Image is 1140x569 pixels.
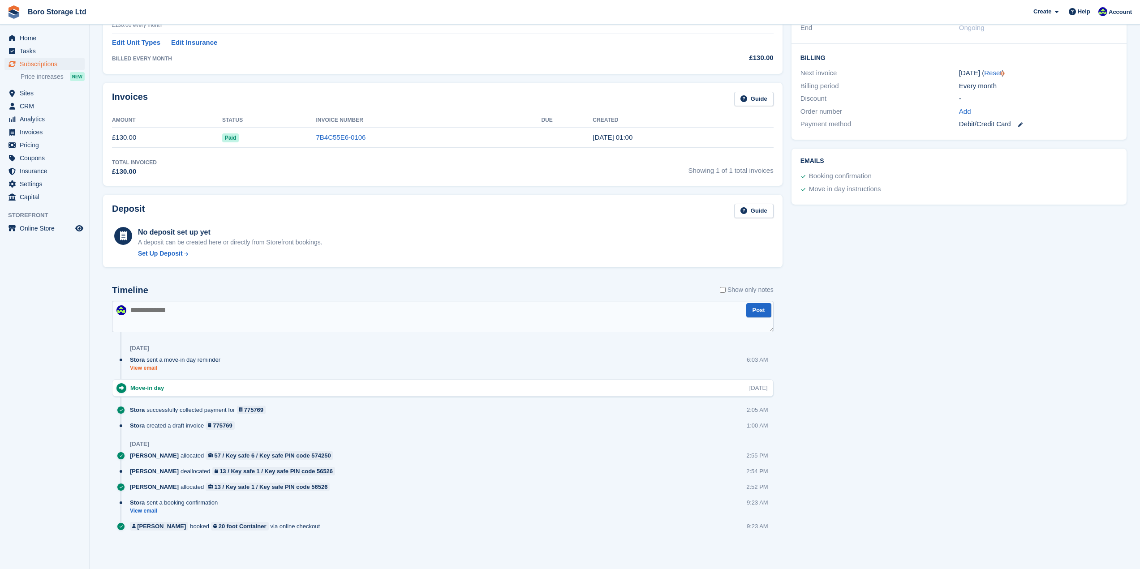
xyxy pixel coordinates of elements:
div: 57 / Key safe 6 / Key safe PIN code 574250 [215,451,331,460]
h2: Invoices [112,92,148,107]
span: Paid [222,133,239,142]
h2: Timeline [112,285,148,295]
h2: Billing [800,53,1118,62]
div: Tooltip anchor [998,69,1007,77]
div: 2:05 AM [747,406,768,414]
div: booked via online checkout [130,522,324,530]
span: Invoices [20,126,73,138]
div: - [959,94,1118,104]
div: deallocated [130,467,340,475]
a: menu [4,165,85,177]
div: 13 / Key safe 1 / Key safe PIN code 56526 [215,483,328,491]
div: End [800,23,959,33]
span: Coupons [20,152,73,164]
div: Every month [959,81,1118,91]
span: Settings [20,178,73,190]
div: [PERSON_NAME] [137,522,186,530]
a: menu [4,139,85,151]
div: 1:00 AM [747,421,768,430]
a: View email [130,364,225,372]
th: Status [222,113,316,128]
div: £130.00 [650,53,774,63]
span: Sites [20,87,73,99]
a: [PERSON_NAME] [130,522,188,530]
span: Subscriptions [20,58,73,70]
img: Tobie Hillier [1098,7,1107,16]
span: [PERSON_NAME] [130,467,179,475]
span: Create [1033,7,1051,16]
a: 775769 [206,421,235,430]
label: Show only notes [720,285,774,295]
a: 20 foot Container [211,522,269,530]
div: sent a booking confirmation [130,498,222,507]
div: 20 foot Container [219,522,267,530]
span: Showing 1 of 1 total invoices [688,158,774,177]
img: Tobie Hillier [116,305,126,315]
th: Due [541,113,593,128]
th: Amount [112,113,222,128]
th: Created [593,113,773,128]
span: Stora [130,406,145,414]
span: Pricing [20,139,73,151]
div: [DATE] [130,345,149,352]
div: Payment method [800,119,959,129]
div: 775769 [244,406,263,414]
h2: Deposit [112,204,145,218]
span: Ongoing [959,24,985,31]
span: CRM [20,100,73,112]
span: Tasks [20,45,73,57]
a: Edit Unit Types [112,38,160,48]
a: menu [4,58,85,70]
div: Debit/Credit Card [959,119,1118,129]
span: Capital [20,191,73,203]
div: 9:23 AM [747,498,768,507]
div: Total Invoiced [112,158,157,167]
div: 6:03 AM [747,355,768,364]
div: No deposit set up yet [138,227,323,238]
input: Show only notes [720,285,726,295]
img: stora-icon-8386f47178a22dfd0bd8f6a31ec36ba5ce8667c1dd55bd0f319d3a0aa187defe.svg [7,5,21,19]
div: 2:52 PM [746,483,768,491]
span: Stora [130,498,145,507]
a: 7B4C55E6-0106 [316,133,366,141]
div: [DATE] ( ) [959,68,1118,78]
a: menu [4,32,85,44]
a: menu [4,100,85,112]
a: menu [4,178,85,190]
div: sent a move-in day reminder [130,355,225,364]
div: Order number [800,107,959,117]
a: Guide [734,92,774,107]
div: £130.00 [112,167,157,177]
div: [DATE] [749,384,768,392]
a: Reset [984,69,1002,77]
span: Price increases [21,73,64,81]
p: A deposit can be created here or directly from Storefront bookings. [138,238,323,247]
a: menu [4,152,85,164]
span: [PERSON_NAME] [130,451,179,460]
a: 775769 [237,406,266,414]
a: menu [4,126,85,138]
span: Online Store [20,222,73,235]
td: £130.00 [112,128,222,148]
div: 9:23 AM [747,522,768,530]
span: Analytics [20,113,73,125]
div: Move in day instructions [809,184,881,195]
span: Stora [130,355,145,364]
div: £130.00 every month [112,21,650,29]
span: Insurance [20,165,73,177]
div: 775769 [213,421,232,430]
div: BILLED EVERY MONTH [112,55,650,63]
a: Preview store [74,223,85,234]
span: Help [1078,7,1090,16]
div: Booking confirmation [809,171,872,182]
a: 57 / Key safe 6 / Key safe PIN code 574250 [206,451,333,460]
a: Add [959,107,971,117]
div: created a draft invoice [130,421,239,430]
div: allocated [130,451,338,460]
span: Storefront [8,211,89,220]
time: 2025-09-01 00:00:30 UTC [593,133,632,141]
div: allocated [130,483,334,491]
a: menu [4,87,85,99]
a: menu [4,191,85,203]
div: Next invoice [800,68,959,78]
